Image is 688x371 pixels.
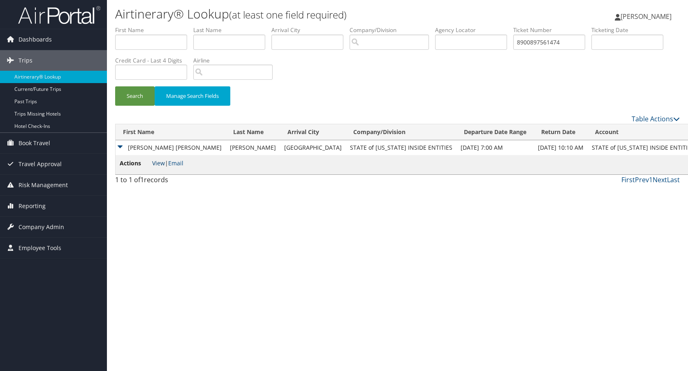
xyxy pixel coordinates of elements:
th: Arrival City: activate to sort column ascending [280,124,346,140]
span: Reporting [19,196,46,216]
button: Manage Search Fields [155,86,230,106]
label: Airline [193,56,279,65]
h1: Airtinerary® Lookup [115,5,491,23]
th: Return Date: activate to sort column ascending [534,124,588,140]
span: Risk Management [19,175,68,195]
label: Agency Locator [435,26,513,34]
label: Credit Card - Last 4 Digits [115,56,193,65]
small: (at least one field required) [229,8,347,21]
label: Company/Division [350,26,435,34]
a: Table Actions [632,114,680,123]
span: [PERSON_NAME] [621,12,672,21]
span: | [152,159,183,167]
span: Company Admin [19,217,64,237]
td: [GEOGRAPHIC_DATA] [280,140,346,155]
label: Last Name [193,26,271,34]
td: [PERSON_NAME] [PERSON_NAME] [116,140,226,155]
th: Company/Division [346,124,456,140]
span: Book Travel [19,133,50,153]
th: First Name: activate to sort column ascending [116,124,226,140]
td: [PERSON_NAME] [226,140,280,155]
button: Search [115,86,155,106]
td: STATE of [US_STATE] INSIDE ENTITIES [346,140,456,155]
label: Ticketing Date [591,26,669,34]
span: Employee Tools [19,238,61,258]
a: View [152,159,165,167]
a: First [621,175,635,184]
label: First Name [115,26,193,34]
img: airportal-logo.png [18,5,100,25]
a: Email [168,159,183,167]
span: Actions [120,159,151,168]
div: 1 to 1 of records [115,175,247,189]
span: Dashboards [19,29,52,50]
label: Ticket Number [513,26,591,34]
td: [DATE] 7:00 AM [456,140,534,155]
a: [PERSON_NAME] [615,4,680,29]
label: Arrival City [271,26,350,34]
td: [DATE] 10:10 AM [534,140,588,155]
a: Next [653,175,667,184]
span: 1 [140,175,144,184]
span: Trips [19,50,32,71]
span: Travel Approval [19,154,62,174]
th: Last Name: activate to sort column ascending [226,124,280,140]
a: Last [667,175,680,184]
a: Prev [635,175,649,184]
th: Departure Date Range: activate to sort column ascending [456,124,534,140]
a: 1 [649,175,653,184]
